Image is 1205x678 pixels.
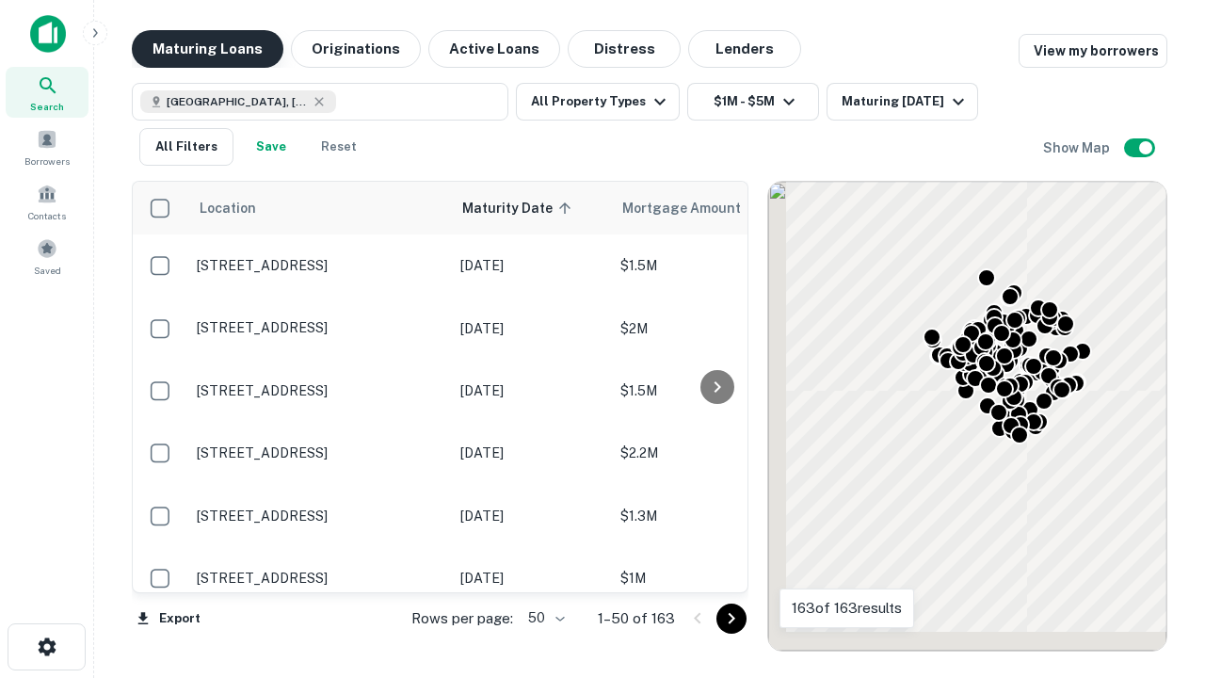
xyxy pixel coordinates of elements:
button: Originations [291,30,421,68]
button: Save your search to get updates of matches that match your search criteria. [241,128,301,166]
p: [DATE] [460,568,602,589]
iframe: Chat Widget [1111,527,1205,618]
span: Mortgage Amount [622,197,765,219]
th: Maturity Date [451,182,611,234]
button: All Property Types [516,83,680,121]
button: Maturing [DATE] [827,83,978,121]
span: Search [30,99,64,114]
p: 1–50 of 163 [598,607,675,630]
button: $1M - $5M [687,83,819,121]
p: 163 of 163 results [792,597,902,620]
th: Location [187,182,451,234]
p: Rows per page: [411,607,513,630]
img: capitalize-icon.png [30,15,66,53]
span: [GEOGRAPHIC_DATA], [GEOGRAPHIC_DATA], [GEOGRAPHIC_DATA] [167,93,308,110]
p: [DATE] [460,255,602,276]
h6: Show Map [1043,137,1113,158]
span: Location [199,197,256,219]
p: [STREET_ADDRESS] [197,257,442,274]
a: Borrowers [6,121,88,172]
p: [DATE] [460,380,602,401]
p: [STREET_ADDRESS] [197,382,442,399]
span: Contacts [28,208,66,223]
p: [DATE] [460,318,602,339]
button: [GEOGRAPHIC_DATA], [GEOGRAPHIC_DATA], [GEOGRAPHIC_DATA] [132,83,508,121]
p: $1.3M [620,506,809,526]
a: Contacts [6,176,88,227]
th: Mortgage Amount [611,182,818,234]
a: View my borrowers [1019,34,1167,68]
a: Saved [6,231,88,282]
button: Reset [309,128,369,166]
span: Borrowers [24,153,70,169]
p: $1.5M [620,380,809,401]
button: All Filters [139,128,233,166]
p: $2M [620,318,809,339]
p: $1.5M [620,255,809,276]
p: [STREET_ADDRESS] [197,444,442,461]
p: [DATE] [460,443,602,463]
div: 50 [521,605,568,632]
p: [DATE] [460,506,602,526]
div: 0 0 [768,182,1166,651]
p: $2.2M [620,443,809,463]
button: Active Loans [428,30,560,68]
p: [STREET_ADDRESS] [197,570,442,587]
p: [STREET_ADDRESS] [197,508,442,525]
p: [STREET_ADDRESS] [197,319,442,336]
button: Go to next page [716,604,747,634]
button: Export [132,605,205,633]
button: Distress [568,30,681,68]
span: Maturity Date [462,197,577,219]
p: $1M [620,568,809,589]
button: Lenders [688,30,801,68]
div: Maturing [DATE] [842,90,970,113]
a: Search [6,67,88,118]
span: Saved [34,263,61,278]
button: Maturing Loans [132,30,283,68]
